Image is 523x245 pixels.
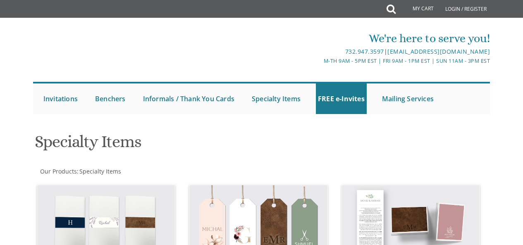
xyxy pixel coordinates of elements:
[380,83,436,114] a: Mailing Services
[35,133,333,157] h1: Specialty Items
[41,83,80,114] a: Invitations
[79,167,121,175] span: Specialty Items
[186,57,490,65] div: M-Th 9am - 5pm EST | Fri 9am - 1pm EST | Sun 11am - 3pm EST
[395,1,439,17] a: My Cart
[345,48,384,55] a: 732.947.3597
[387,48,490,55] a: [EMAIL_ADDRESS][DOMAIN_NAME]
[33,167,262,176] div: :
[39,167,77,175] a: Our Products
[141,83,236,114] a: Informals / Thank You Cards
[250,83,303,114] a: Specialty Items
[186,30,490,47] div: We're here to serve you!
[79,167,121,175] a: Specialty Items
[186,47,490,57] div: |
[93,83,128,114] a: Benchers
[316,83,367,114] a: FREE e-Invites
